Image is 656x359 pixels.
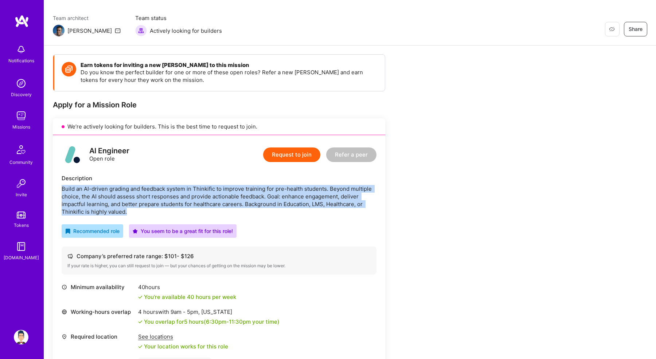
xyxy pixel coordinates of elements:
img: Token icon [62,62,76,76]
div: Build an AI-driven grading and feedback system in Thinkific to improve training for pre-health st... [62,185,376,216]
span: 6:30pm - 11:30pm [206,318,251,325]
div: AI Engineer [89,147,129,155]
img: Invite [14,176,28,191]
div: Minimum availability [62,283,134,291]
button: Request to join [263,147,320,162]
img: bell [14,42,28,57]
div: [PERSON_NAME] [67,27,112,35]
button: Share [624,22,647,36]
div: Invite [16,191,27,198]
h4: Earn tokens for inviting a new [PERSON_NAME] to this mission [81,62,378,68]
i: icon Location [62,334,67,339]
div: If your rate is higher, you can still request to join — but your chances of getting on the missio... [67,263,371,269]
span: Team architect [53,14,121,22]
i: icon Cash [67,253,73,259]
p: Do you know the perfect builder for one or more of these open roles? Refer a new [PERSON_NAME] an... [81,68,378,84]
i: icon Check [138,295,142,299]
i: icon RecommendedBadge [65,229,70,234]
div: 40 hours [138,283,236,291]
div: You're available 40 hours per week [138,293,236,301]
img: Actively looking for builders [135,25,147,36]
img: Team Architect [53,25,65,36]
div: Missions [12,123,30,131]
div: Community [9,158,33,166]
div: You seem to be a great fit for this role! [133,227,233,235]
button: Refer a peer [326,147,376,162]
div: Your location works for this role [138,343,228,350]
div: [DOMAIN_NAME] [4,254,39,261]
div: Required location [62,333,134,340]
div: Company’s preferred rate range: $ 101 - $ 126 [67,252,371,260]
img: guide book [14,239,28,254]
div: 4 hours with [US_STATE] [138,308,280,316]
div: Apply for a Mission Role [53,100,385,110]
i: icon EyeClosed [609,26,615,32]
img: User Avatar [14,330,28,344]
i: icon Mail [115,28,121,33]
div: Recommended role [65,227,120,235]
i: icon Check [138,320,142,324]
div: See locations [138,333,228,340]
i: icon World [62,309,67,315]
div: Tokens [14,221,29,229]
img: Community [12,141,30,158]
div: Open role [89,147,129,162]
a: User Avatar [12,330,30,344]
div: You overlap for 5 hours ( your time) [144,318,280,326]
div: Working-hours overlap [62,308,134,316]
div: We’re actively looking for builders. This is the best time to request to join. [53,118,385,135]
img: teamwork [14,109,28,123]
img: tokens [17,212,26,218]
div: Discovery [11,91,32,98]
i: icon Check [138,344,142,349]
i: icon Clock [62,284,67,290]
span: Share [629,25,643,33]
img: logo [62,144,83,166]
div: Description [62,174,376,182]
span: Actively looking for builders [150,27,222,35]
i: icon PurpleStar [133,229,138,234]
span: Team status [135,14,222,22]
div: Notifications [8,57,34,64]
img: logo [15,15,29,28]
span: 9am - 5pm , [169,308,201,315]
img: discovery [14,76,28,91]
